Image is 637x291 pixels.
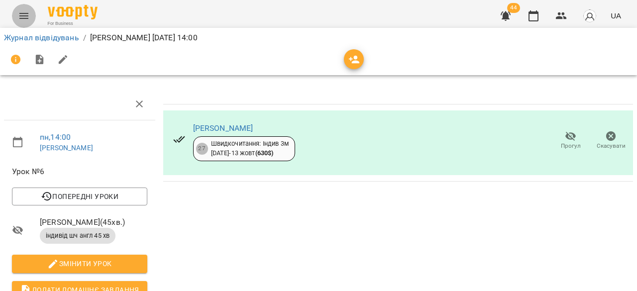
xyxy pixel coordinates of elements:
span: Прогул [561,142,581,150]
p: [PERSON_NAME] [DATE] 14:00 [90,32,198,44]
span: UA [611,10,621,21]
span: Попередні уроки [20,191,139,202]
span: [PERSON_NAME] ( 45 хв. ) [40,216,147,228]
span: For Business [48,20,98,27]
nav: breadcrumb [4,32,633,44]
button: Попередні уроки [12,188,147,205]
a: Журнал відвідувань [4,33,79,42]
button: Змінити урок [12,255,147,273]
button: Скасувати [591,127,631,155]
span: Скасувати [597,142,626,150]
a: [PERSON_NAME] [40,144,93,152]
li: / [83,32,86,44]
button: Menu [12,4,36,28]
span: Урок №6 [12,166,147,178]
span: індивід шч англ 45 хв [40,231,115,240]
a: [PERSON_NAME] [193,123,253,133]
span: 44 [507,3,520,13]
b: ( 630 $ ) [255,149,274,157]
div: Швидкочитання: Індив 3м [DATE] - 13 жовт [211,139,289,158]
button: Прогул [550,127,591,155]
button: UA [607,6,625,25]
img: avatar_s.png [583,9,597,23]
a: пн , 14:00 [40,132,71,142]
span: Змінити урок [20,258,139,270]
div: 27 [196,143,208,155]
img: Voopty Logo [48,5,98,19]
